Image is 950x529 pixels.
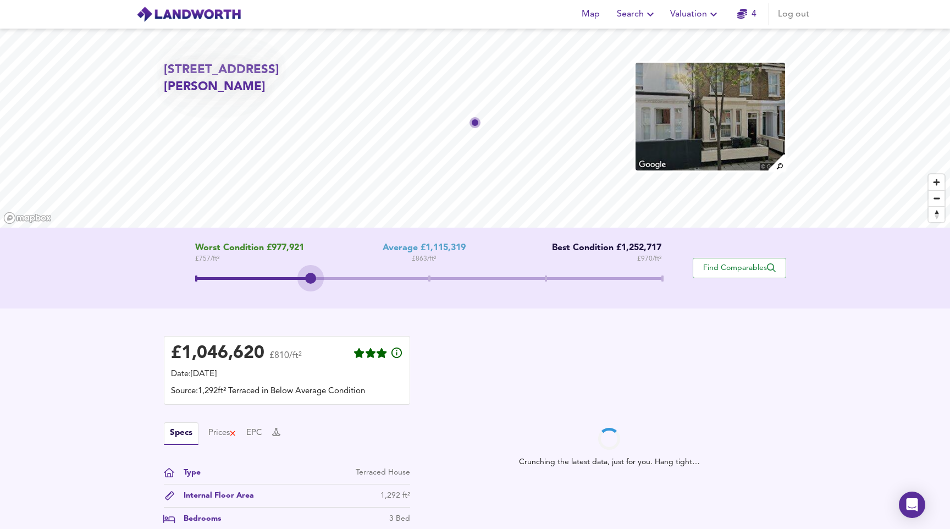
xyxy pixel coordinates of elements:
button: Find Comparables [693,258,786,278]
span: £ 970 / ft² [637,254,661,264]
div: Source: 1,292ft² Terraced in Below Average Condition [171,385,403,398]
span: £810/ft² [269,351,302,367]
button: Search [612,3,661,25]
span: Find Comparables [699,263,780,273]
div: Type [175,467,201,478]
span: £ 863 / ft² [412,254,436,264]
h2: [STREET_ADDRESS][PERSON_NAME] [164,62,363,96]
div: 3 Bed [389,513,410,525]
span: Map [577,7,604,22]
a: 4 [737,7,756,22]
div: Open Intercom Messenger [899,492,925,518]
span: £ 757 / ft² [195,254,304,264]
div: 1,292 ft² [380,490,410,502]
span: Log out [778,7,809,22]
div: Terraced House [356,467,410,478]
button: Log out [774,3,814,25]
img: property [634,62,786,172]
button: 4 [729,3,764,25]
div: Internal Floor Area [175,490,254,502]
button: Specs [164,422,198,445]
button: Valuation [666,3,725,25]
span: Search [617,7,657,22]
button: Reset bearing to north [929,206,945,222]
img: logo [136,6,241,23]
div: Date: [DATE] [171,368,403,381]
button: Map [573,3,608,25]
div: Bedrooms [175,513,221,525]
img: search [767,153,786,172]
button: Prices [208,427,236,439]
button: Zoom in [929,174,945,190]
button: Zoom out [929,190,945,206]
div: £ 1,046,620 [171,345,264,362]
span: Valuation [670,7,720,22]
span: Worst Condition £977,921 [195,243,304,254]
div: Average £1,115,319 [383,243,466,254]
span: Zoom out [929,191,945,206]
button: EPC [246,427,262,439]
div: Best Condition £1,252,717 [544,243,661,254]
span: Crunching the latest data, just for you. Hang tight… [519,450,700,467]
a: Mapbox homepage [3,212,52,224]
span: Reset bearing to north [929,207,945,222]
